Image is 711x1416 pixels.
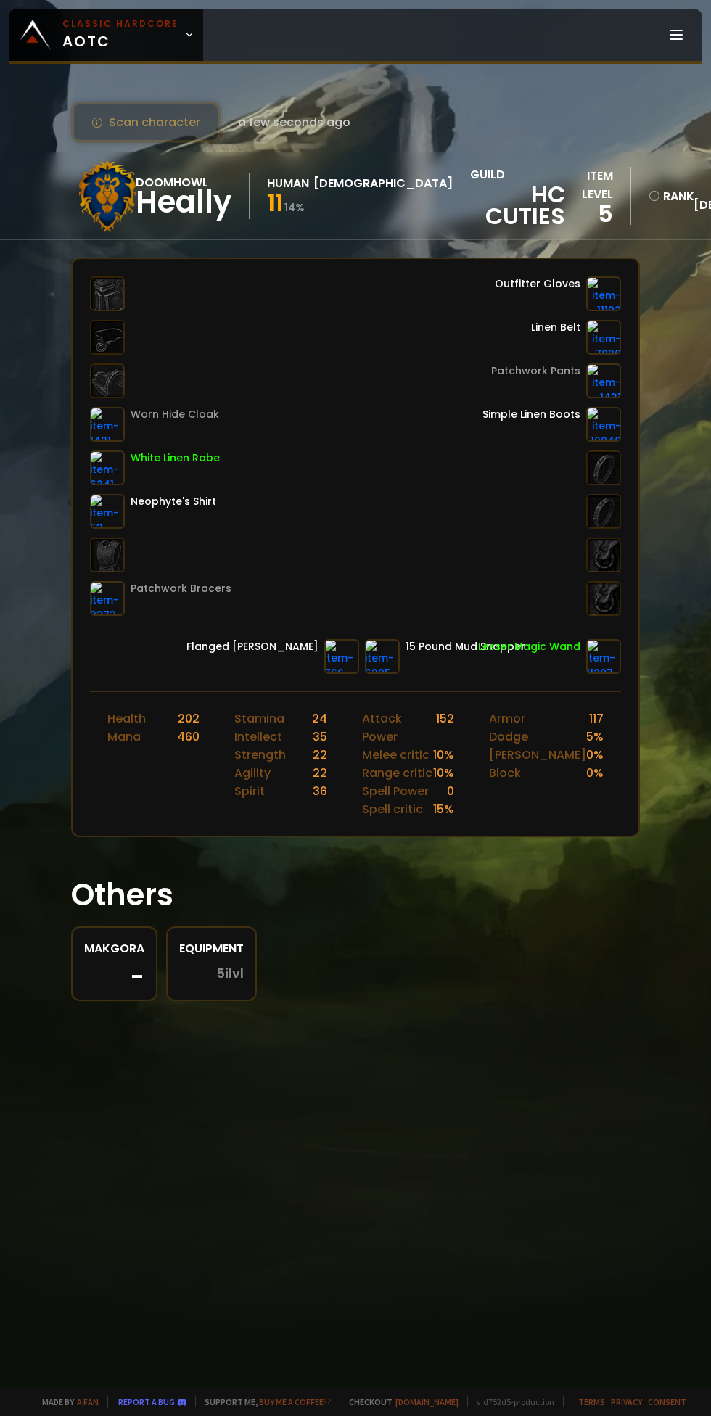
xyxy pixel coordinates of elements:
[90,494,125,529] img: item-53
[259,1396,331,1407] a: Buy me a coffee
[433,764,454,782] div: 10 %
[470,184,565,227] span: HC Cuties
[313,174,453,192] div: [DEMOGRAPHIC_DATA]
[648,1396,686,1407] a: Consent
[131,494,216,509] div: Neophyte's Shirt
[234,709,284,728] div: Stamina
[234,764,271,782] div: Agility
[118,1396,175,1407] a: Report a bug
[107,709,146,728] div: Health
[586,363,621,398] img: item-1431
[313,728,327,746] div: 35
[90,450,125,485] img: item-6241
[131,407,219,422] div: Worn Hide Cloak
[284,200,305,215] small: 14 %
[565,203,613,225] div: 5
[495,276,580,292] div: Outfitter Gloves
[589,709,604,728] div: 117
[90,581,125,616] img: item-3373
[406,639,525,654] div: 15 Pound Mud Snapper
[565,167,613,203] div: item level
[611,1396,642,1407] a: Privacy
[395,1396,459,1407] a: [DOMAIN_NAME]
[586,276,621,311] img: item-11192
[313,782,327,800] div: 36
[365,639,400,674] img: item-6295
[482,407,580,422] div: Simple Linen Boots
[467,1396,554,1407] span: v. d752d5 - production
[234,746,286,764] div: Strength
[489,728,528,746] div: Dodge
[586,764,604,782] div: 0 %
[362,764,432,782] div: Range critic
[90,407,125,442] img: item-1421
[107,728,141,746] div: Mana
[578,1396,605,1407] a: Terms
[178,709,200,728] div: 202
[186,639,318,654] div: Flanged [PERSON_NAME]
[33,1396,99,1407] span: Made by
[136,192,231,213] div: Heally
[362,800,423,818] div: Spell critic
[489,764,521,782] div: Block
[62,17,178,52] span: AOTC
[433,746,454,764] div: 10 %
[313,764,327,782] div: 22
[62,17,178,30] small: Classic Hardcore
[216,966,244,981] span: 5 ilvl
[84,966,144,988] div: -
[491,363,580,379] div: Patchwork Pants
[586,407,621,442] img: item-10046
[71,102,221,143] button: Scan character
[9,9,203,61] a: Classic HardcoreAOTC
[586,728,604,746] div: 5 %
[447,782,454,800] div: 0
[84,939,144,958] div: Makgora
[489,746,586,764] div: [PERSON_NAME]
[71,926,157,1001] a: Makgora-
[433,800,454,818] div: 15 %
[470,165,565,227] div: guild
[131,581,231,596] div: Patchwork Bracers
[313,746,327,764] div: 22
[489,709,525,728] div: Armor
[362,782,429,800] div: Spell Power
[586,320,621,355] img: item-7026
[179,939,244,958] div: Equipment
[649,187,685,205] div: rank
[586,746,604,764] div: 0 %
[586,639,621,674] img: item-11287
[136,173,231,192] div: Doomhowl
[362,709,436,746] div: Attack Power
[324,639,359,674] img: item-766
[362,746,430,764] div: Melee critic
[267,174,309,192] div: Human
[531,320,580,335] div: Linen Belt
[234,728,282,746] div: Intellect
[238,113,350,131] span: a few seconds ago
[77,1396,99,1407] a: a fan
[177,728,200,746] div: 460
[436,709,454,746] div: 152
[131,450,220,466] div: White Linen Robe
[478,639,580,654] div: Lesser Magic Wand
[267,186,283,219] span: 11
[312,709,327,728] div: 24
[195,1396,331,1407] span: Support me,
[166,926,257,1001] a: Equipment5ilvl
[340,1396,459,1407] span: Checkout
[234,782,265,800] div: Spirit
[71,872,640,918] h1: Others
